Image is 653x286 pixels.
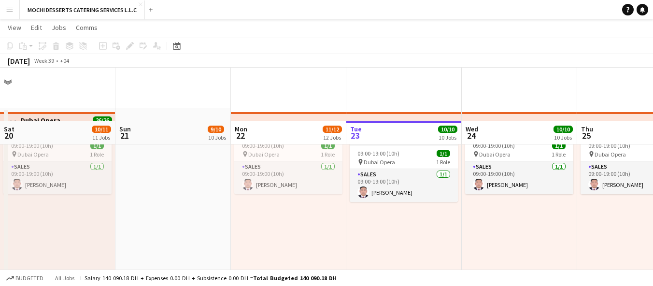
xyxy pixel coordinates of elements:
[437,150,450,157] span: 1/1
[588,142,630,149] span: 09:00-19:00 (10h)
[466,125,478,133] span: Wed
[321,151,335,158] span: 1 Role
[554,126,573,133] span: 10/10
[5,273,45,284] button: Budgeted
[3,138,112,194] app-job-card: 09:00-19:00 (10h)1/1 Dubai Opera1 RoleSales1/109:00-19:00 (10h)[PERSON_NAME]
[235,125,247,133] span: Mon
[350,138,458,202] app-job-card: In progress09:00-19:00 (10h)1/1 Dubai Opera1 RoleSales1/109:00-19:00 (10h)[PERSON_NAME]
[436,158,450,166] span: 1 Role
[11,142,53,149] span: 09:00-19:00 (10h)
[72,21,101,34] a: Comms
[242,142,284,149] span: 09:00-19:00 (10h)
[465,138,573,194] app-job-card: 09:00-19:00 (10h)1/1 Dubai Opera1 RoleSales1/109:00-19:00 (10h)[PERSON_NAME]
[357,150,399,157] span: 09:00-19:00 (10h)
[15,275,43,282] span: Budgeted
[464,130,478,141] span: 24
[323,126,342,133] span: 11/12
[364,158,395,166] span: Dubai Opera
[439,134,457,141] div: 10 Jobs
[595,151,626,158] span: Dubai Opera
[93,116,112,124] span: 26/26
[118,130,131,141] span: 21
[350,125,362,133] span: Tue
[4,21,25,34] a: View
[8,23,21,32] span: View
[8,56,30,66] div: [DATE]
[554,134,572,141] div: 10 Jobs
[580,130,593,141] span: 25
[233,130,247,141] span: 22
[208,126,224,133] span: 9/10
[253,274,337,282] span: Total Budgeted 140 090.18 DH
[4,125,14,133] span: Sat
[349,130,362,141] span: 23
[90,151,104,158] span: 1 Role
[321,142,335,149] span: 1/1
[76,23,98,32] span: Comms
[473,142,515,149] span: 09:00-19:00 (10h)
[479,151,511,158] span: Dubai Opera
[234,138,342,194] app-job-card: 09:00-19:00 (10h)1/1 Dubai Opera1 RoleSales1/109:00-19:00 (10h)[PERSON_NAME]
[21,116,62,125] h3: Dubai Opera
[90,142,104,149] span: 1/1
[85,274,337,282] div: Salary 140 090.18 DH + Expenses 0.00 DH + Subsistence 0.00 DH =
[581,125,593,133] span: Thu
[52,23,66,32] span: Jobs
[248,151,280,158] span: Dubai Opera
[53,274,76,282] span: All jobs
[438,126,457,133] span: 10/10
[32,57,56,64] span: Week 39
[465,161,573,194] app-card-role: Sales1/109:00-19:00 (10h)[PERSON_NAME]
[3,161,112,194] app-card-role: Sales1/109:00-19:00 (10h)[PERSON_NAME]
[27,21,46,34] a: Edit
[17,151,49,158] span: Dubai Opera
[2,130,14,141] span: 20
[31,23,42,32] span: Edit
[92,134,111,141] div: 11 Jobs
[552,151,566,158] span: 1 Role
[208,134,226,141] div: 10 Jobs
[552,142,566,149] span: 1/1
[119,125,131,133] span: Sun
[20,0,145,19] button: MOCHI DESSERTS CATERING SERVICES L.L.C
[48,21,70,34] a: Jobs
[92,126,111,133] span: 10/11
[323,134,341,141] div: 12 Jobs
[234,161,342,194] app-card-role: Sales1/109:00-19:00 (10h)[PERSON_NAME]
[60,57,69,64] div: +04
[350,169,458,202] app-card-role: Sales1/109:00-19:00 (10h)[PERSON_NAME]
